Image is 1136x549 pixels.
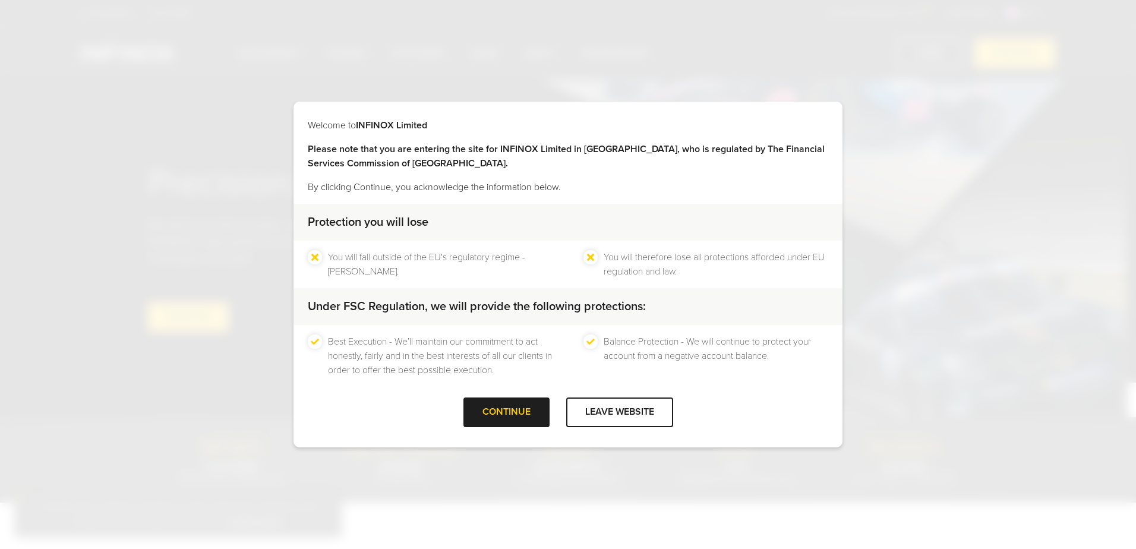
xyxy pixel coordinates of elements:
strong: Under FSC Regulation, we will provide the following protections: [308,299,646,314]
li: Best Execution - We’ll maintain our commitment to act honestly, fairly and in the best interests ... [328,335,553,377]
p: By clicking Continue, you acknowledge the information below. [308,180,828,194]
p: Welcome to [308,118,828,132]
strong: Protection you will lose [308,215,428,229]
strong: INFINOX Limited [356,119,427,131]
li: You will therefore lose all protections afforded under EU regulation and law. [604,250,828,279]
div: CONTINUE [463,397,550,427]
li: You will fall outside of the EU's regulatory regime - [PERSON_NAME]. [328,250,553,279]
strong: Please note that you are entering the site for INFINOX Limited in [GEOGRAPHIC_DATA], who is regul... [308,143,825,169]
div: LEAVE WEBSITE [566,397,673,427]
li: Balance Protection - We will continue to protect your account from a negative account balance. [604,335,828,377]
